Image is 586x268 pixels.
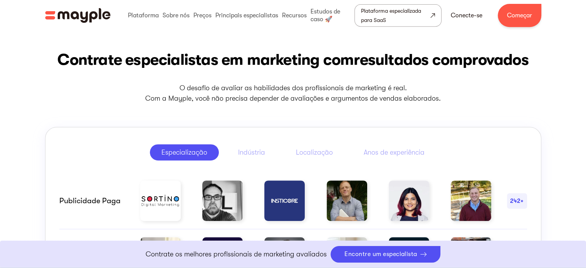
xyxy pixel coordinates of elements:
font: Publicidade paga [59,196,121,205]
div: Recursos [280,3,309,28]
font: resultados comprovados [354,51,528,69]
font: O desafio de avaliar as habilidades dos profissionais de marketing é real. [180,84,407,92]
a: lar [45,8,111,23]
font: Plataforma especializada para SaaS [361,8,421,23]
font: Conecte-se [451,12,482,19]
a: Conecte-se [442,6,492,25]
div: Principais especialistas [213,3,280,28]
font: Especialização [161,148,207,156]
font: Anos de experiência [364,148,425,156]
a: Plataforma especializada para SaaS [354,4,441,27]
font: 242+ [510,197,524,204]
font: Indústria [238,148,265,156]
img: Logotipo da Mayple [45,8,111,23]
div: Preços [191,3,213,28]
font: Contrate especialistas em marketing com [57,51,354,69]
div: Sobre nós [161,3,191,28]
font: Com a Mayple, você não precisa depender de avaliações e argumentos de vendas elaborados. [145,94,441,102]
a: Começar [498,4,541,27]
font: Localização [296,148,333,156]
div: Plataforma [126,3,161,28]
